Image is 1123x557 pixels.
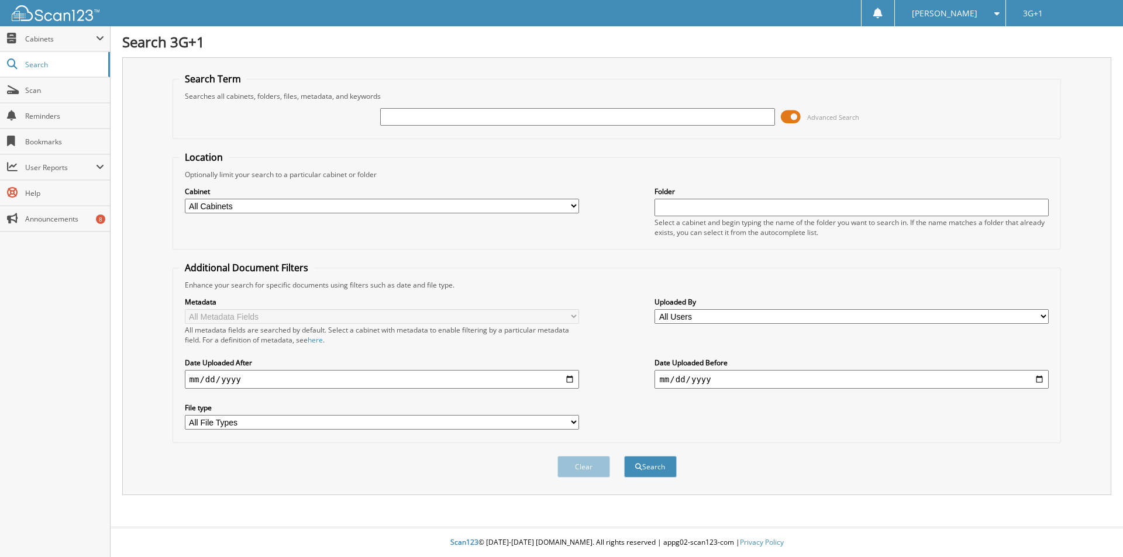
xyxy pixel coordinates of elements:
label: Date Uploaded Before [654,358,1049,368]
span: [PERSON_NAME] [912,10,977,17]
a: Privacy Policy [740,537,784,547]
legend: Additional Document Filters [179,261,314,274]
div: 8 [96,215,105,224]
label: Date Uploaded After [185,358,579,368]
span: Help [25,188,104,198]
span: Bookmarks [25,137,104,147]
button: Search [624,456,677,478]
label: Uploaded By [654,297,1049,307]
span: Announcements [25,214,104,224]
span: 3G+1 [1023,10,1043,17]
a: here [308,335,323,345]
span: Scan [25,85,104,95]
label: Folder [654,186,1049,196]
span: Scan123 [450,537,478,547]
legend: Search Term [179,72,247,85]
label: Cabinet [185,186,579,196]
div: Searches all cabinets, folders, files, metadata, and keywords [179,91,1055,101]
span: Advanced Search [807,113,859,122]
span: User Reports [25,162,96,172]
input: end [654,370,1049,389]
span: Reminders [25,111,104,121]
img: scan123-logo-white.svg [12,5,99,21]
div: Select a cabinet and begin typing the name of the folder you want to search in. If the name match... [654,217,1049,237]
div: All metadata fields are searched by default. Select a cabinet with metadata to enable filtering b... [185,325,579,345]
button: Clear [557,456,610,478]
span: Search [25,60,102,70]
legend: Location [179,151,229,164]
label: Metadata [185,297,579,307]
div: Optionally limit your search to a particular cabinet or folder [179,169,1055,179]
label: File type [185,403,579,413]
input: start [185,370,579,389]
span: Cabinets [25,34,96,44]
div: © [DATE]-[DATE] [DOMAIN_NAME]. All rights reserved | appg02-scan123-com | [111,528,1123,557]
div: Enhance your search for specific documents using filters such as date and file type. [179,280,1055,290]
h1: Search 3G+1 [122,32,1111,51]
